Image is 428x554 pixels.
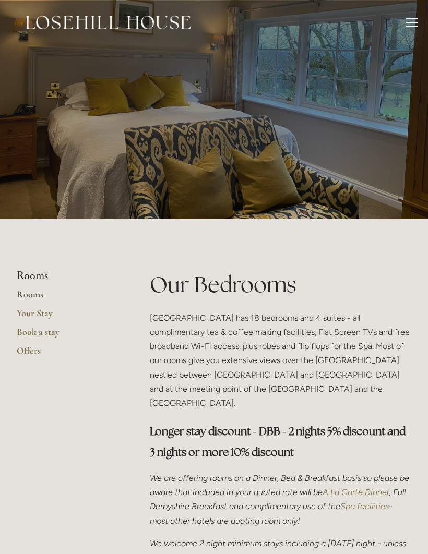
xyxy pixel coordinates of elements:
strong: Longer stay discount - DBB - 2 nights 5% discount and 3 nights or more 10% discount [150,424,408,459]
h1: Our Bedrooms [150,269,411,300]
img: Losehill House [26,16,191,29]
a: Book a stay [17,326,116,345]
li: Rooms [17,269,116,283]
a: Offers [17,345,116,364]
em: We are offering rooms on a Dinner, Bed & Breakfast basis so please be aware that included in your... [150,473,411,497]
a: Rooms [17,288,116,307]
a: Spa facilities [340,501,389,511]
a: A La Carte Dinner [323,487,389,497]
a: Your Stay [17,307,116,326]
em: - most other hotels are quoting room only! [150,501,395,525]
p: [GEOGRAPHIC_DATA] has 18 bedrooms and 4 suites - all complimentary tea & coffee making facilities... [150,311,411,410]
